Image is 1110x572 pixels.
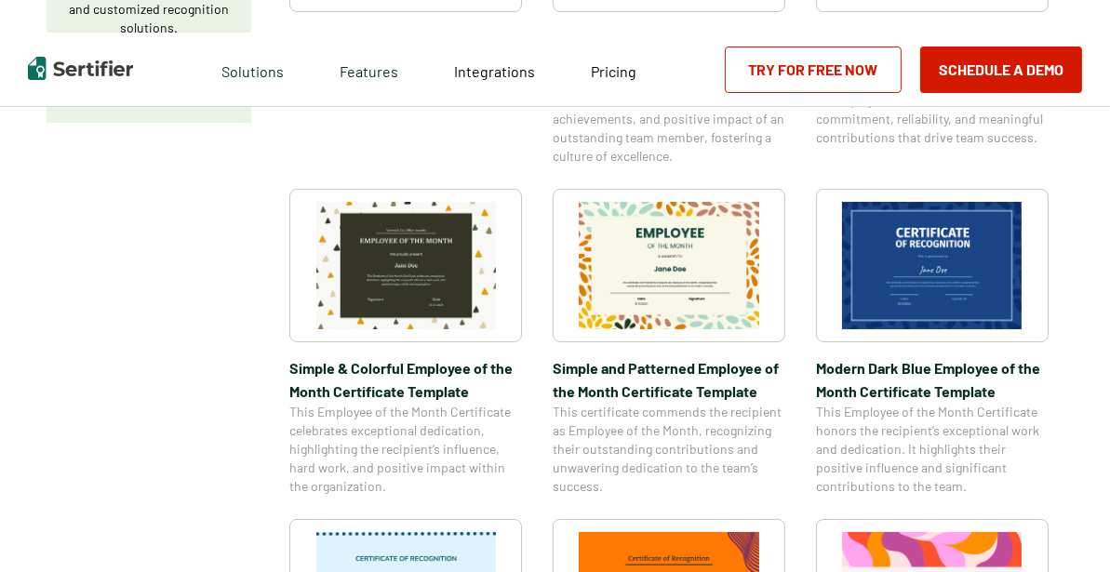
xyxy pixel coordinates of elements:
a: Modern Dark Blue Employee of the Month Certificate TemplateModern Dark Blue Employee of the Month... [816,189,1049,496]
span: Modern & Red Employee of the Month Certificate Template [816,26,1049,73]
span: Simple & Colorful Employee of the Month Certificate Template [289,356,522,403]
button: Schedule a Demo [920,47,1082,93]
span: Create A Blank Certificate [289,26,522,49]
span: This certificate recognizes the recipient as Employee of the Month for their commitment, reliabil... [816,73,1049,147]
a: Pricing [591,58,636,81]
span: This Employee of the Month Certificate celebrates exceptional dedication, highlighting the recipi... [289,403,522,496]
img: Simple and Patterned Employee of the Month Certificate Template [579,202,759,329]
span: Simple and Patterned Employee of the Month Certificate Template [553,356,785,403]
span: Pricing [591,62,636,80]
span: Modern Dark Blue Employee of the Month Certificate Template [816,356,1049,403]
img: Sertifier | Digital Credentialing Platform [28,57,133,80]
span: This Employee of the Month Certificate honors the recipient’s exceptional work and dedication. It... [816,403,1049,496]
span: Simple & Modern Employee of the Month Certificate Template [553,26,785,73]
span: This certificate commends the recipient as Employee of the Month, recognizing their outstanding c... [553,403,785,496]
span: Features [340,58,398,81]
img: Modern Dark Blue Employee of the Month Certificate Template [842,202,1023,329]
a: Integrations [454,58,535,81]
span: This Employee of the Month Certificate celebrates the dedication, achievements, and positive impa... [553,73,785,166]
span: Integrations [454,62,535,80]
a: Simple & Colorful Employee of the Month Certificate TemplateSimple & Colorful Employee of the Mon... [289,189,522,496]
span: Solutions [221,58,284,81]
a: Simple and Patterned Employee of the Month Certificate TemplateSimple and Patterned Employee of t... [553,189,785,496]
img: Simple & Colorful Employee of the Month Certificate Template [316,202,497,329]
a: Try for Free Now [725,47,902,93]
